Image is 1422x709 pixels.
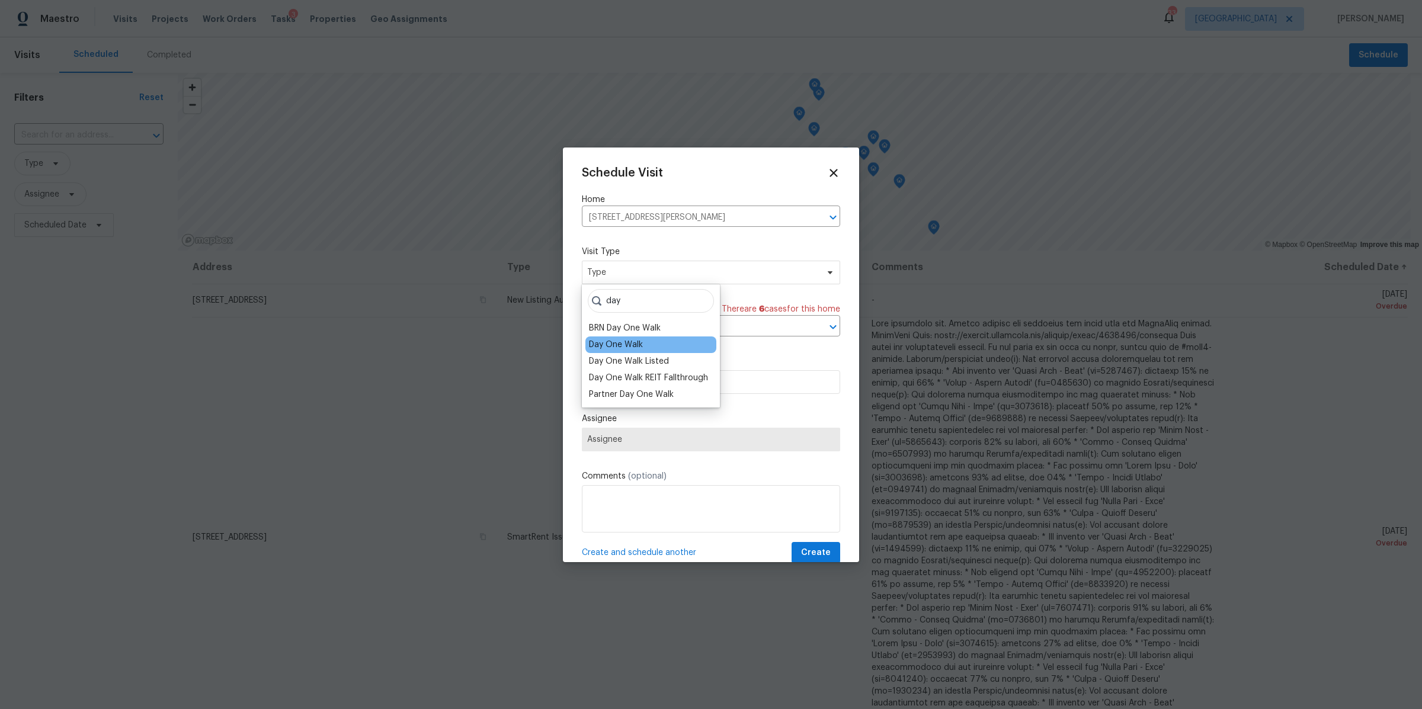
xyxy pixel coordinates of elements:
label: Comments [582,470,840,482]
button: Open [825,319,841,335]
span: 6 [759,305,764,313]
div: Day One Walk [589,339,643,351]
span: Create [801,546,831,560]
button: Create [792,542,840,564]
label: Home [582,194,840,206]
span: Assignee [587,435,835,444]
span: There are case s for this home [722,303,840,315]
div: Partner Day One Walk [589,389,674,400]
span: Schedule Visit [582,167,663,179]
span: Create and schedule another [582,547,696,559]
div: Day One Walk REIT Fallthrough [589,372,708,384]
label: Assignee [582,413,840,425]
div: Day One Walk Listed [589,355,669,367]
span: Close [827,166,840,179]
div: BRN Day One Walk [589,322,661,334]
button: Open [825,209,841,226]
input: Enter in an address [582,208,807,227]
label: Visit Type [582,246,840,258]
span: Type [587,267,818,278]
span: (optional) [628,472,667,480]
